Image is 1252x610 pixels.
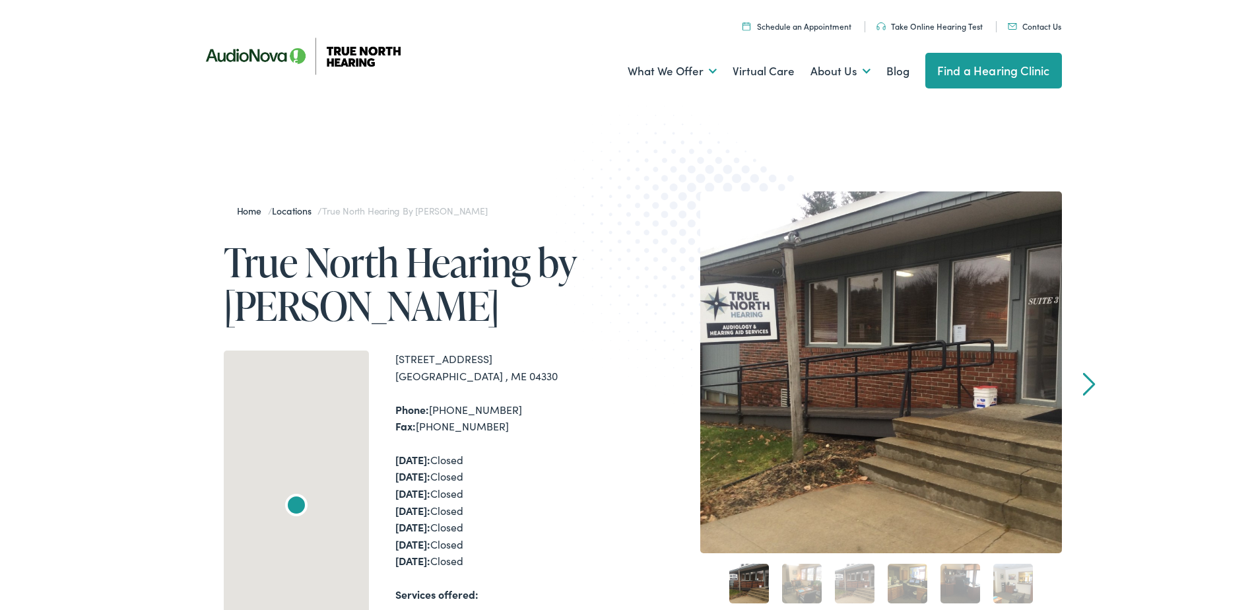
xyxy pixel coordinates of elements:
img: Headphones icon in color code ffb348 [876,22,886,30]
a: 2 [782,564,822,603]
span: True North Hearing by [PERSON_NAME] [322,204,487,217]
a: Find a Hearing Clinic [925,53,1062,88]
img: Mail icon in color code ffb348, used for communication purposes [1008,23,1017,30]
strong: [DATE]: [395,537,430,551]
a: 4 [888,564,927,603]
a: Locations [272,204,317,217]
a: Blog [886,47,909,96]
span: / / [237,204,488,217]
strong: [DATE]: [395,520,430,534]
a: 3 [835,564,874,603]
img: Icon symbolizing a calendar in color code ffb348 [742,22,750,30]
a: Next [1082,372,1095,396]
strong: Fax: [395,419,416,433]
strong: [DATE]: [395,469,430,483]
a: What We Offer [628,47,717,96]
div: [STREET_ADDRESS] [GEOGRAPHIC_DATA] , ME 04330 [395,351,626,384]
strong: Phone: [395,402,429,417]
a: About Us [810,47,871,96]
div: Closed Closed Closed Closed Closed Closed Closed [395,452,626,570]
div: True North Hearing by AudioNova [280,491,312,523]
h1: True North Hearing by [PERSON_NAME] [224,240,626,327]
strong: [DATE]: [395,486,430,500]
a: 6 [993,564,1033,603]
strong: Services offered: [395,587,478,601]
a: Virtual Care [733,47,795,96]
a: Take Online Hearing Test [876,20,983,32]
div: [PHONE_NUMBER] [PHONE_NUMBER] [395,401,626,435]
a: Contact Us [1008,20,1061,32]
a: Schedule an Appointment [742,20,851,32]
a: Home [237,204,268,217]
a: 5 [940,564,980,603]
strong: [DATE]: [395,553,430,568]
strong: [DATE]: [395,452,430,467]
a: 1 [729,564,769,603]
strong: [DATE]: [395,503,430,518]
